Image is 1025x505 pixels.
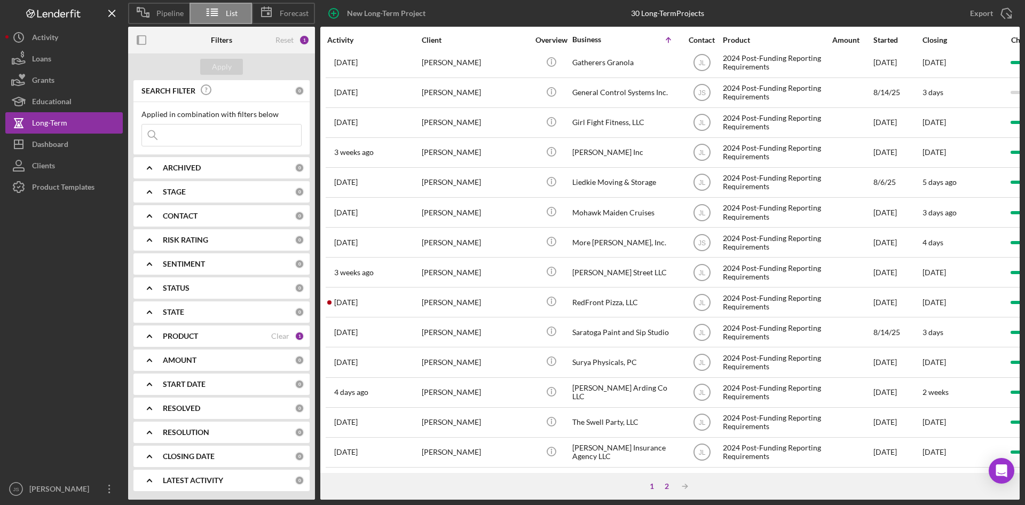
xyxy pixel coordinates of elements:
[422,108,529,137] div: [PERSON_NAME]
[723,318,830,346] div: 2024 Post-Funding Reporting Requirements
[334,118,358,127] time: 2025-08-11 19:44
[295,163,304,173] div: 0
[334,148,374,157] time: 2025-08-02 16:24
[334,238,358,247] time: 2025-08-15 10:35
[723,108,830,137] div: 2024 Post-Funding Reporting Requirements
[644,482,659,491] div: 1
[271,332,289,340] div: Clear
[299,35,310,45] div: 1
[873,36,921,44] div: Started
[422,258,529,286] div: [PERSON_NAME]
[723,408,830,437] div: 2024 Post-Funding Reporting Requirements
[723,438,830,467] div: 2024 Post-Funding Reporting Requirements
[422,79,529,107] div: [PERSON_NAME]
[334,388,368,397] time: 2025-08-22 07:48
[698,449,705,456] text: JL
[922,208,957,217] time: 3 days ago
[572,258,679,286] div: [PERSON_NAME] Street LLC
[873,408,921,437] div: [DATE]
[873,438,921,467] div: [DATE]
[873,79,921,107] div: 8/14/25
[163,308,184,316] b: STATE
[723,36,830,44] div: Product
[873,49,921,77] div: [DATE]
[163,260,205,268] b: SENTIMENT
[32,134,68,158] div: Dashboard
[922,88,943,97] time: 3 days
[295,283,304,293] div: 0
[989,458,1014,484] div: Open Intercom Messenger
[295,379,304,389] div: 0
[422,318,529,346] div: [PERSON_NAME]
[422,198,529,227] div: [PERSON_NAME]
[422,168,529,197] div: [PERSON_NAME]
[334,208,358,217] time: 2025-08-08 18:12
[572,108,679,137] div: Girl Fight Fitness, LLC
[922,147,946,157] time: [DATE]
[5,91,123,112] button: Educational
[163,332,198,340] b: PRODUCT
[873,318,921,346] div: 8/14/25
[873,138,921,167] div: [DATE]
[32,112,67,136] div: Long-Term
[572,49,679,77] div: Gatherers Granola
[163,212,198,220] b: CONTACT
[212,59,232,75] div: Apply
[163,476,223,485] b: LATEST ACTIVITY
[698,389,705,397] text: JL
[141,87,195,95] b: SEARCH FILTER
[873,228,921,257] div: [DATE]
[163,236,208,244] b: RISK RATING
[5,112,123,134] button: Long-Term
[922,387,949,397] time: 2 weeks
[334,418,358,426] time: 2025-08-14 17:52
[5,478,123,500] button: JS[PERSON_NAME]
[5,27,123,48] a: Activity
[922,268,946,277] time: [DATE]
[5,134,123,155] button: Dashboard
[422,228,529,257] div: [PERSON_NAME]
[141,110,302,119] div: Applied in combination with filters below
[422,288,529,316] div: [PERSON_NAME]
[422,348,529,376] div: [PERSON_NAME]
[572,228,679,257] div: More [PERSON_NAME], Inc.
[163,164,201,172] b: ARCHIVED
[5,155,123,176] button: Clients
[5,69,123,91] a: Grants
[572,35,626,44] div: Business
[422,378,529,407] div: [PERSON_NAME]
[32,27,58,51] div: Activity
[32,48,51,72] div: Loans
[873,108,921,137] div: [DATE]
[334,268,374,277] time: 2025-08-05 18:13
[698,179,705,187] text: JL
[295,476,304,485] div: 0
[922,447,946,456] time: [DATE]
[275,36,294,44] div: Reset
[922,177,957,187] time: 5 days ago
[572,348,679,376] div: Surya Physicals, PC
[572,138,679,167] div: [PERSON_NAME] Inc
[327,36,421,44] div: Activity
[698,119,705,127] text: JL
[334,88,358,97] time: 2025-08-14 19:22
[698,209,705,216] text: JL
[5,176,123,198] button: Product Templates
[163,188,186,196] b: STAGE
[295,428,304,437] div: 0
[572,378,679,407] div: [PERSON_NAME] Arding Co LLC
[922,358,946,367] time: [DATE]
[723,198,830,227] div: 2024 Post-Funding Reporting Requirements
[280,9,309,18] span: Forecast
[334,58,358,67] time: 2025-07-31 18:48
[200,59,243,75] button: Apply
[334,298,358,307] time: 2025-08-11 12:20
[723,49,830,77] div: 2024 Post-Funding Reporting Requirements
[698,359,705,367] text: JL
[163,380,206,389] b: START DATE
[572,198,679,227] div: Mohawk Maiden Cruises
[682,36,722,44] div: Contact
